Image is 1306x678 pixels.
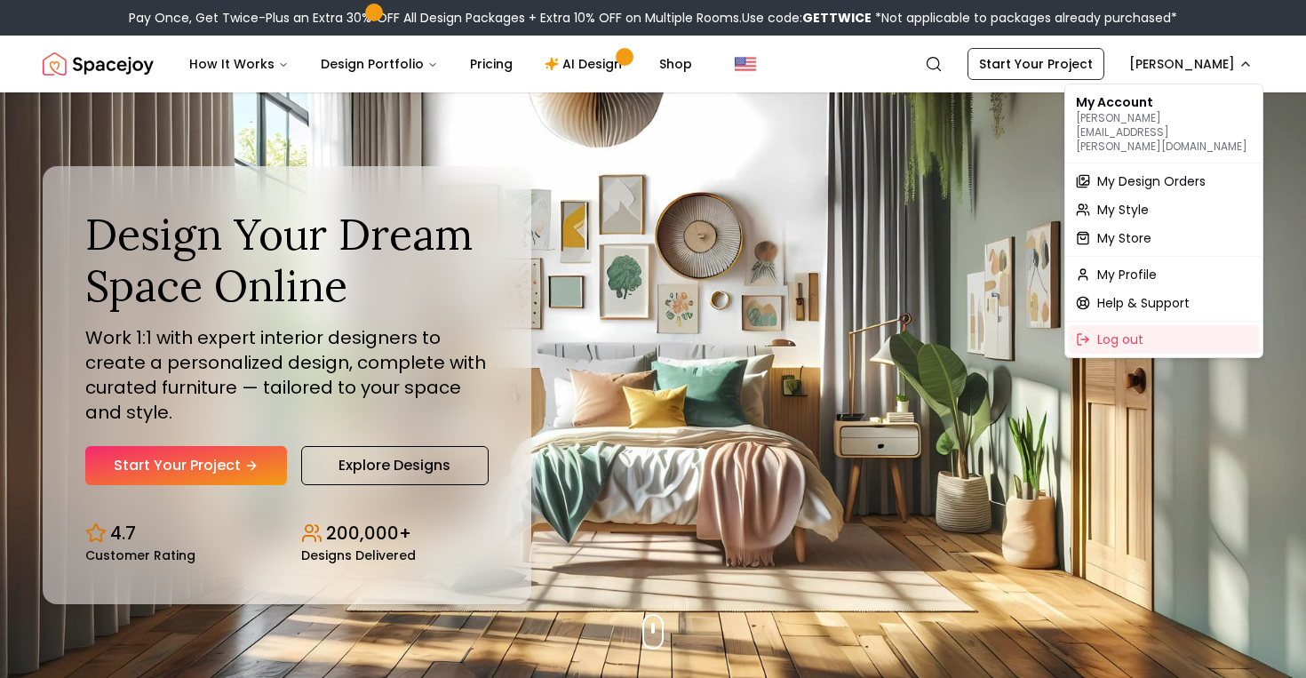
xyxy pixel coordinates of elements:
[1097,201,1149,219] span: My Style
[1064,84,1263,358] div: [PERSON_NAME]
[1097,172,1206,190] span: My Design Orders
[1069,260,1259,289] a: My Profile
[1076,111,1252,154] p: [PERSON_NAME][EMAIL_ADDRESS][PERSON_NAME][DOMAIN_NAME]
[1097,266,1157,283] span: My Profile
[1069,289,1259,317] a: Help & Support
[1069,224,1259,252] a: My Store
[1069,195,1259,224] a: My Style
[1097,229,1151,247] span: My Store
[1097,294,1190,312] span: Help & Support
[1069,88,1259,159] div: My Account
[1097,331,1143,348] span: Log out
[1069,167,1259,195] a: My Design Orders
